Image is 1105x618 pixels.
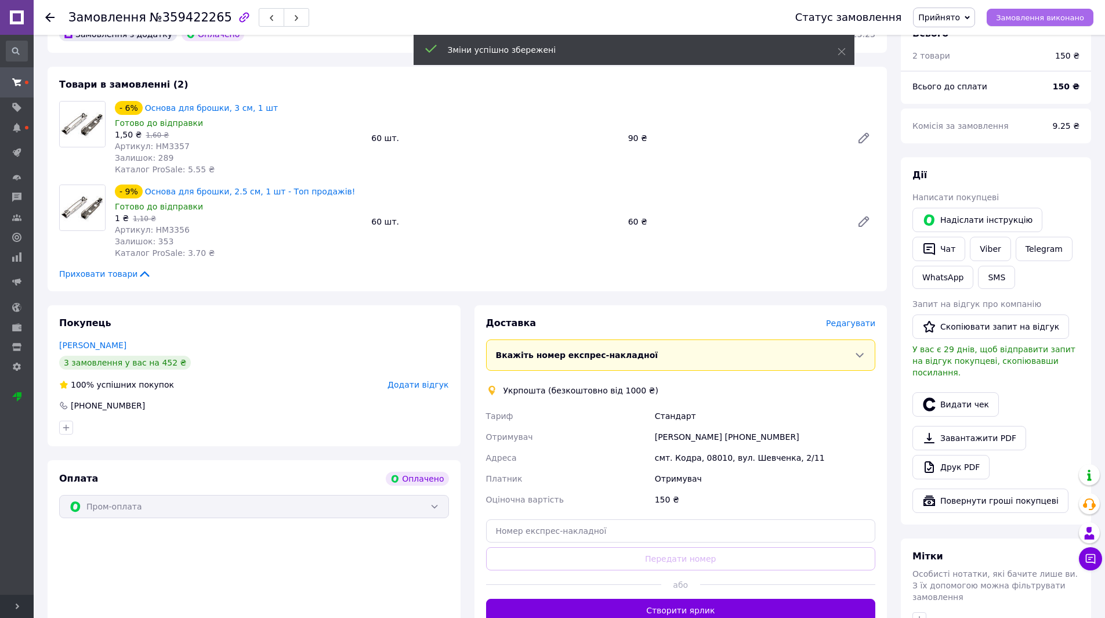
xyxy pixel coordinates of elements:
[653,406,878,427] div: Стандарт
[59,317,111,328] span: Покупець
[912,489,1068,513] button: Повернути гроші покупцеві
[795,12,902,23] div: Статус замовлення
[448,44,809,56] div: Зміни успішно збережені
[59,379,174,391] div: успішних покупок
[912,315,1069,339] button: Скопіювати запит на відгук
[70,400,146,411] div: [PHONE_NUMBER]
[486,411,513,421] span: Тариф
[486,453,517,462] span: Адреса
[115,248,215,258] span: Каталог ProSale: 3.70 ₴
[146,131,169,139] span: 1,60 ₴
[59,356,191,370] div: 3 замовлення у вас на 452 ₴
[501,385,661,396] div: Укрпошта (безкоштовно від 1000 ₴)
[486,519,876,543] input: Номер експрес-накладної
[653,427,878,447] div: [PERSON_NAME] [PHONE_NUMBER]
[145,103,278,113] a: Основа для брошки, 3 см, 1 шт
[59,341,126,350] a: [PERSON_NAME]
[115,130,142,139] span: 1,50 ₴
[912,208,1042,232] button: Надіслати інструкцію
[1016,237,1073,261] a: Telegram
[912,299,1041,309] span: Запит на відгук про компанію
[496,350,658,360] span: Вкажіть номер експрес-накладної
[59,268,151,280] span: Приховати товари
[653,447,878,468] div: смт. Кодра, 08010, вул. Шевченка, 2/11
[912,266,973,289] a: WhatsApp
[115,214,129,223] span: 1 ₴
[115,165,215,174] span: Каталог ProSale: 5.55 ₴
[115,101,143,115] div: - 6%
[912,193,999,202] span: Написати покупцеві
[912,121,1009,131] span: Комісія за замовлення
[653,468,878,489] div: Отримувач
[486,317,537,328] span: Доставка
[115,142,190,151] span: Артикул: HM3357
[912,551,943,562] span: Мітки
[386,472,448,486] div: Оплачено
[624,214,847,230] div: 60 ₴
[912,392,999,417] button: Видати чек
[852,210,875,233] a: Редагувати
[71,380,94,389] span: 100%
[367,130,623,146] div: 60 шт.
[115,153,173,162] span: Залишок: 289
[912,237,965,261] button: Чат
[912,455,990,479] a: Друк PDF
[486,495,564,504] span: Оціночна вартість
[60,185,105,230] img: Основа для брошки, 2.5 см, 1 шт - Топ продажів!
[996,13,1084,22] span: Замовлення виконано
[1079,547,1102,570] button: Чат з покупцем
[624,130,847,146] div: 90 ₴
[912,569,1078,602] span: Особисті нотатки, які бачите лише ви. З їх допомогою можна фільтрувати замовлення
[115,225,190,234] span: Артикул: HM3356
[653,489,878,510] div: 150 ₴
[826,319,875,328] span: Редагувати
[150,10,232,24] span: №359422265
[133,215,156,223] span: 1,10 ₴
[912,426,1026,450] a: Завантажити PDF
[115,185,143,198] div: - 9%
[486,432,533,442] span: Отримувач
[661,579,700,591] span: або
[60,102,105,147] img: Основа для брошки, 3 см, 1 шт
[486,474,523,483] span: Платник
[987,9,1093,26] button: Замовлення виконано
[68,10,146,24] span: Замовлення
[1053,121,1079,131] span: 9.25 ₴
[115,237,173,246] span: Залишок: 353
[367,214,623,230] div: 60 шт.
[145,187,356,196] a: Основа для брошки, 2.5 см, 1 шт - Топ продажів!
[912,345,1075,377] span: У вас є 29 днів, щоб відправити запит на відгук покупцеві, скопіювавши посилання.
[852,127,875,150] a: Редагувати
[59,473,98,484] span: Оплата
[115,202,203,211] span: Готово до відправки
[912,169,927,180] span: Дії
[1053,82,1079,91] b: 150 ₴
[387,380,448,389] span: Додати відгук
[45,12,55,23] div: Повернутися назад
[970,237,1010,261] a: Viber
[918,13,960,22] span: Прийнято
[115,118,203,128] span: Готово до відправки
[912,82,987,91] span: Всього до сплати
[1055,50,1079,62] div: 150 ₴
[978,266,1015,289] button: SMS
[59,79,189,90] span: Товари в замовленні (2)
[912,51,950,60] span: 2 товари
